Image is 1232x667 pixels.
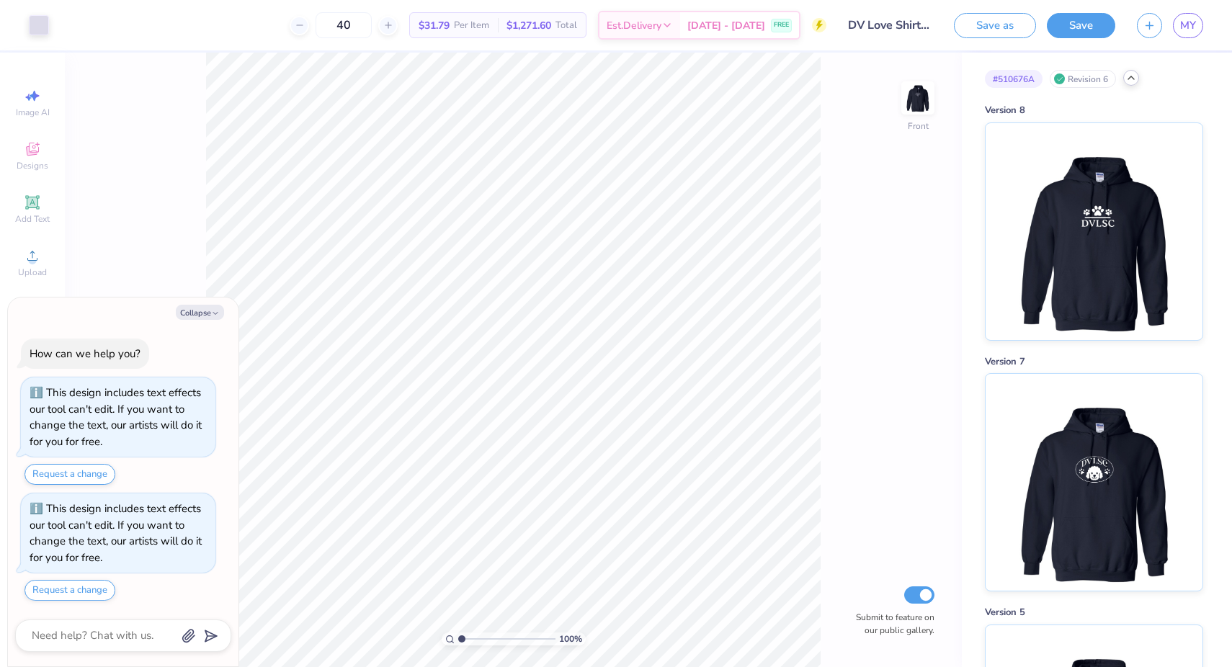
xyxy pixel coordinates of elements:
div: Version 7 [985,355,1203,370]
a: MY [1173,13,1203,38]
div: Version 8 [985,104,1203,118]
span: Upload [18,267,47,278]
div: Revision 6 [1050,70,1116,88]
img: Version 7 [1004,374,1183,591]
button: Request a change [24,580,115,601]
span: [DATE] - [DATE] [687,18,765,33]
div: This design includes text effects our tool can't edit. If you want to change the text, our artist... [30,385,202,449]
button: Collapse [176,305,224,320]
button: Save [1047,13,1115,38]
div: How can we help you? [30,346,140,361]
div: # 510676A [985,70,1043,88]
input: – – [316,12,372,38]
label: Submit to feature on our public gallery. [848,611,934,637]
div: Front [908,120,929,133]
span: Designs [17,160,48,171]
button: Request a change [24,464,115,485]
span: Est. Delivery [607,18,661,33]
span: FREE [774,20,789,30]
span: MY [1180,17,1196,34]
span: 100 % [559,632,582,645]
span: Total [555,18,577,33]
div: This design includes text effects our tool can't edit. If you want to change the text, our artist... [30,501,202,565]
span: Add Text [15,213,50,225]
span: Image AI [16,107,50,118]
button: Save as [954,13,1036,38]
img: Front [903,84,932,112]
div: Version 5 [985,606,1203,620]
span: $1,271.60 [506,18,551,33]
span: Per Item [454,18,489,33]
img: Version 8 [1004,123,1183,340]
span: $31.79 [419,18,450,33]
input: Untitled Design [837,11,943,40]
